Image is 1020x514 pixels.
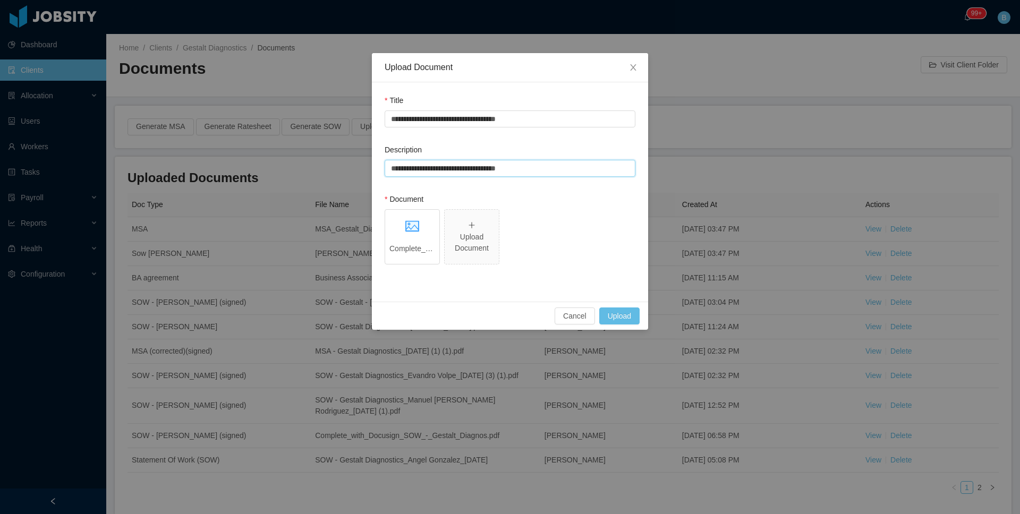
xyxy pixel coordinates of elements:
i: icon: plus [468,221,475,229]
div: Upload Document [449,232,495,254]
label: Document [385,195,423,203]
button: Close [618,53,648,83]
label: Description [385,145,422,154]
label: Title [385,96,403,105]
button: Upload [599,307,640,324]
input: Description [385,160,635,177]
input: Title [385,110,635,127]
div: Upload Document [385,62,635,73]
span: icon: plusUpload Document [445,210,499,264]
button: Cancel [555,307,595,324]
i: icon: close [629,63,637,72]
